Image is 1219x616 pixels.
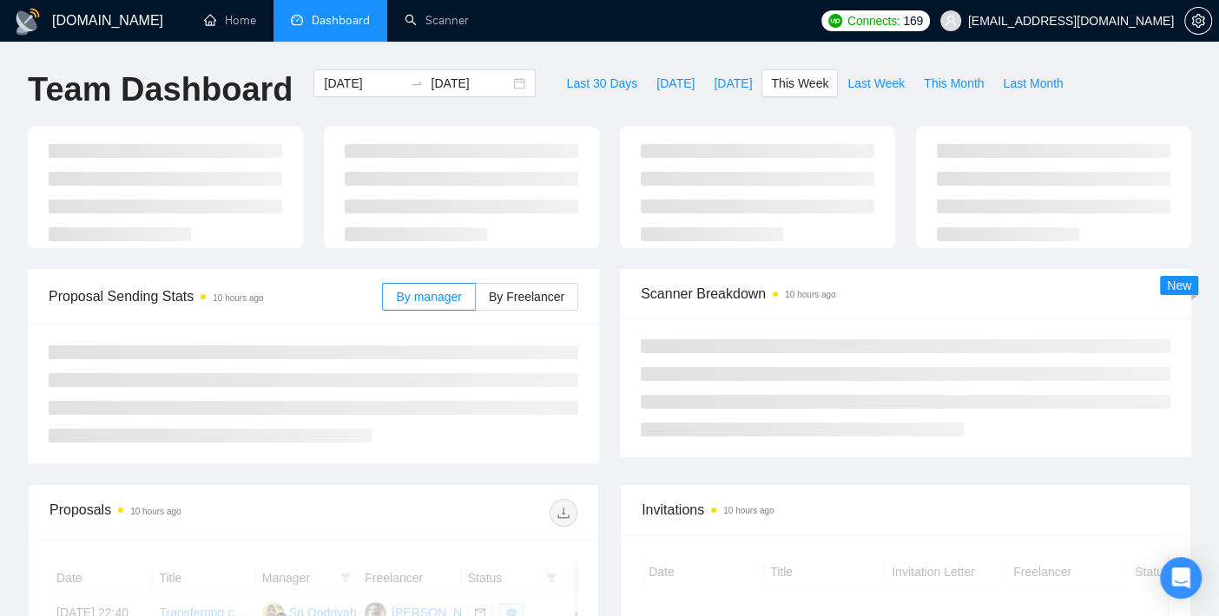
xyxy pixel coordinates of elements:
[847,11,899,30] span: Connects:
[1185,14,1211,28] span: setting
[566,74,637,93] span: Last 30 Days
[714,74,752,93] span: [DATE]
[49,499,313,527] div: Proposals
[914,69,993,97] button: This Month
[213,293,263,303] time: 10 hours ago
[291,14,303,26] span: dashboard
[656,74,695,93] span: [DATE]
[641,283,1170,305] span: Scanner Breakdown
[324,74,403,93] input: Start date
[28,69,293,110] h1: Team Dashboard
[642,499,1170,521] span: Invitations
[1184,14,1212,28] a: setting
[431,74,510,93] input: End date
[945,15,957,27] span: user
[647,69,704,97] button: [DATE]
[838,69,914,97] button: Last Week
[1003,74,1063,93] span: Last Month
[704,69,761,97] button: [DATE]
[557,69,647,97] button: Last 30 Days
[1184,7,1212,35] button: setting
[828,14,842,28] img: upwork-logo.png
[410,76,424,90] span: to
[14,8,42,36] img: logo
[489,290,564,304] span: By Freelancer
[1160,557,1202,599] div: Open Intercom Messenger
[924,74,984,93] span: This Month
[903,11,922,30] span: 169
[1167,279,1191,292] span: New
[405,13,469,28] a: searchScanner
[847,74,905,93] span: Last Week
[204,13,256,28] a: homeHome
[410,76,424,90] span: swap-right
[785,290,835,299] time: 10 hours ago
[49,285,382,307] span: Proposal Sending Stats
[723,506,774,515] time: 10 hours ago
[993,69,1072,97] button: Last Month
[761,69,838,97] button: This Week
[396,290,461,304] span: By manager
[771,74,828,93] span: This Week
[312,13,370,28] span: Dashboard
[130,507,181,516] time: 10 hours ago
